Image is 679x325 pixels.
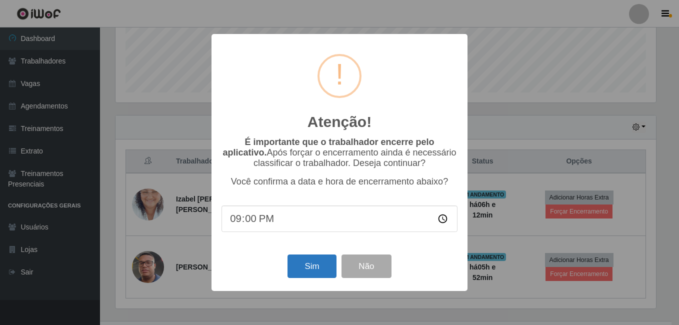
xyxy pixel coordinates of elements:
h2: Atenção! [307,113,371,131]
button: Não [341,254,391,278]
button: Sim [287,254,336,278]
p: Você confirma a data e hora de encerramento abaixo? [221,176,457,187]
p: Após forçar o encerramento ainda é necessário classificar o trabalhador. Deseja continuar? [221,137,457,168]
b: É importante que o trabalhador encerre pelo aplicativo. [222,137,434,157]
